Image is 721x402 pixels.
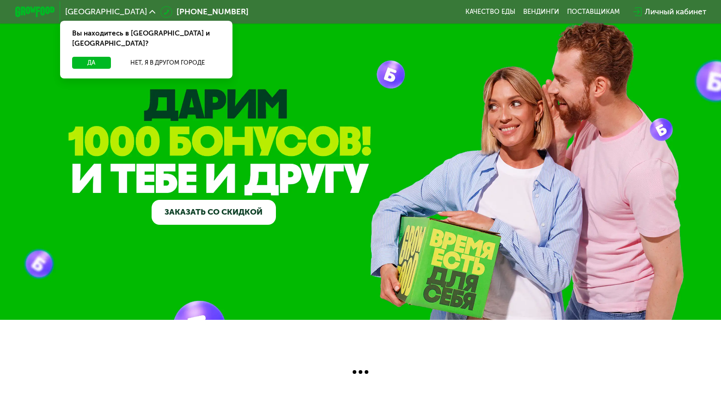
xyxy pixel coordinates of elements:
div: Вы находитесь в [GEOGRAPHIC_DATA] и [GEOGRAPHIC_DATA]? [60,21,232,57]
a: Качество еды [465,8,515,16]
button: Нет, я в другом городе [115,57,220,69]
div: Личный кабинет [645,6,706,18]
button: Да [72,57,111,69]
a: Заказать со скидкой [152,200,276,225]
a: [PHONE_NUMBER] [160,6,249,18]
span: [GEOGRAPHIC_DATA] [65,8,147,16]
a: Вендинги [523,8,559,16]
div: поставщикам [567,8,620,16]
